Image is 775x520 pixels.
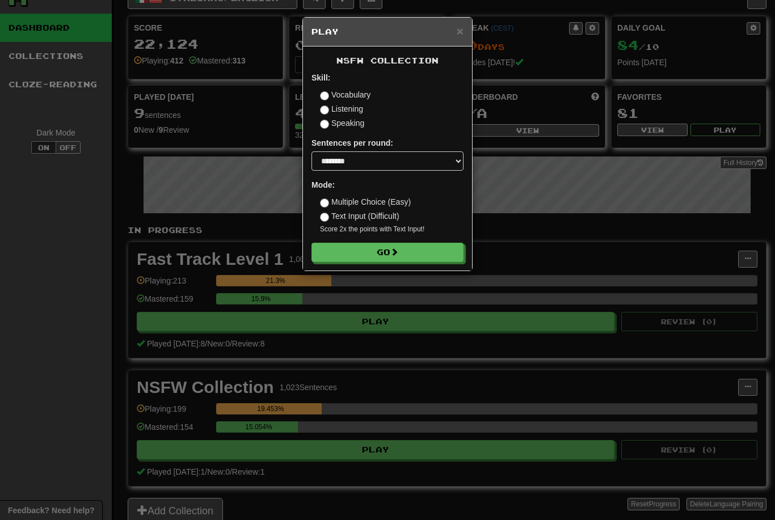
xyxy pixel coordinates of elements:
[457,25,464,37] button: Close
[311,137,393,149] label: Sentences per round:
[320,196,411,208] label: Multiple Choice (Easy)
[320,213,329,222] input: Text Input (Difficult)
[320,103,363,115] label: Listening
[320,120,329,129] input: Speaking
[311,180,335,189] strong: Mode:
[311,243,464,262] button: Go
[320,105,329,115] input: Listening
[311,26,464,37] h5: Play
[320,225,464,234] small: Score 2x the points with Text Input !
[320,89,370,100] label: Vocabulary
[320,117,364,129] label: Speaking
[311,73,330,82] strong: Skill:
[320,210,399,222] label: Text Input (Difficult)
[336,56,439,65] span: NSFW Collection
[320,91,329,100] input: Vocabulary
[457,24,464,37] span: ×
[320,198,329,208] input: Multiple Choice (Easy)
